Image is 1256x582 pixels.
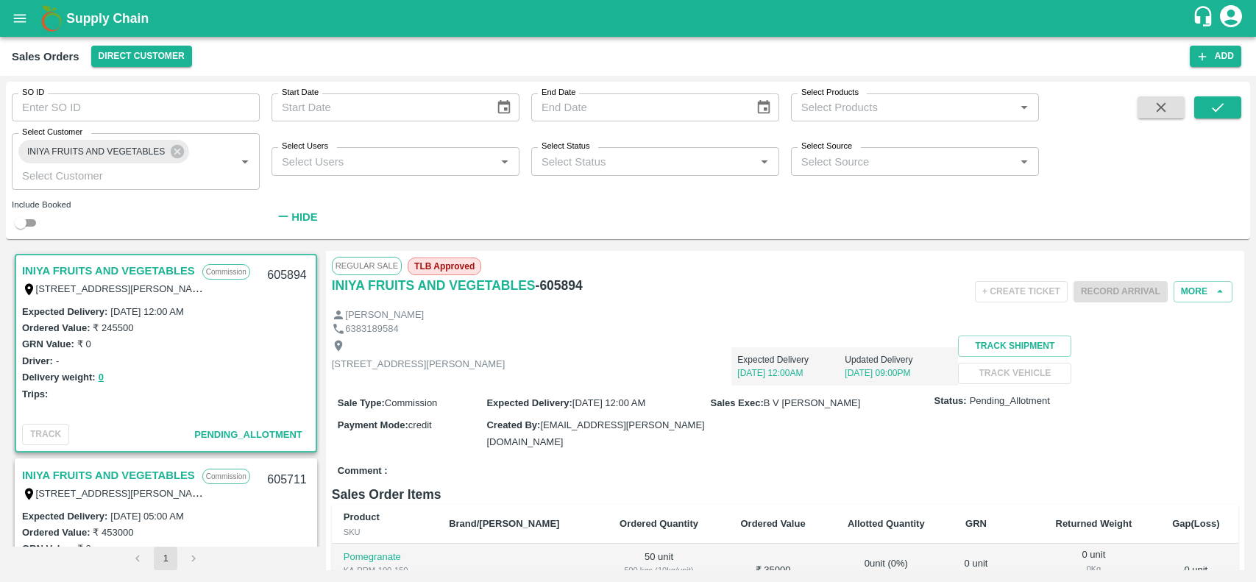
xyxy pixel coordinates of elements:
[801,141,852,152] label: Select Source
[332,257,402,274] span: Regular Sale
[22,388,48,400] label: Trips:
[110,306,183,317] label: [DATE] 12:00 AM
[338,464,388,478] label: Comment :
[235,152,255,171] button: Open
[12,47,79,66] div: Sales Orders
[154,547,177,570] button: page 1
[344,511,380,522] b: Product
[332,275,536,296] a: INIYA FRUITS AND VEGETABLES
[1046,562,1142,575] div: 0 Kg
[22,87,44,99] label: SO ID
[332,358,505,372] p: [STREET_ADDRESS][PERSON_NAME]
[711,397,764,408] label: Sales Exec :
[1174,281,1232,302] button: More
[3,1,37,35] button: open drawer
[291,211,317,223] strong: Hide
[202,469,250,484] p: Commission
[12,198,260,211] div: Include Booked
[408,419,432,430] span: credit
[345,308,424,322] p: [PERSON_NAME]
[572,397,645,408] span: [DATE] 12:00 AM
[22,543,74,554] label: GRN Value:
[737,353,845,366] p: Expected Delivery
[764,397,860,408] span: B V [PERSON_NAME]
[194,429,302,440] span: Pending_Allotment
[22,127,82,138] label: Select Customer
[36,487,210,499] label: [STREET_ADDRESS][PERSON_NAME]
[750,93,778,121] button: Choose date
[36,283,210,294] label: [STREET_ADDRESS][PERSON_NAME]
[486,419,540,430] label: Created By :
[848,518,925,529] b: Allotted Quantity
[1172,518,1219,529] b: Gap(Loss)
[620,518,698,529] b: Ordered Quantity
[845,366,952,380] p: [DATE] 09:00PM
[385,397,438,408] span: Commission
[1190,46,1241,67] button: Add
[22,355,53,366] label: Driver:
[124,547,207,570] nav: pagination navigation
[22,306,107,317] label: Expected Delivery :
[338,419,408,430] label: Payment Mode :
[93,322,133,333] label: ₹ 245500
[22,527,90,538] label: Ordered Value:
[1015,152,1034,171] button: Open
[740,518,805,529] b: Ordered Value
[77,543,91,554] label: ₹ 0
[77,338,91,349] label: ₹ 0
[495,152,514,171] button: Open
[755,152,774,171] button: Open
[1218,3,1244,34] div: account of current user
[845,353,952,366] p: Updated Delivery
[18,144,174,160] span: INIYA FRUITS AND VEGETABLES
[536,275,583,296] h6: - 605894
[37,4,66,33] img: logo
[801,87,859,99] label: Select Products
[1015,98,1034,117] button: Open
[99,369,104,386] button: 0
[258,463,315,497] div: 605711
[490,93,518,121] button: Choose date
[332,484,1238,505] h6: Sales Order Items
[22,466,195,485] a: INIYA FRUITS AND VEGETABLES
[449,518,559,529] b: Brand/[PERSON_NAME]
[970,394,1050,408] span: Pending_Allotment
[282,141,328,152] label: Select Users
[408,258,481,275] span: TLB Approved
[338,397,385,408] label: Sale Type :
[22,372,96,383] label: Delivery weight:
[345,322,398,336] p: 6383189584
[18,140,189,163] div: INIYA FRUITS AND VEGETABLES
[795,152,1010,171] input: Select Source
[202,264,250,280] p: Commission
[66,8,1192,29] a: Supply Chain
[1192,5,1218,32] div: customer-support
[1074,285,1168,297] span: Please dispatch the trip before ending
[282,87,319,99] label: Start Date
[272,205,322,230] button: Hide
[22,338,74,349] label: GRN Value:
[344,525,425,539] div: SKU
[737,366,845,380] p: [DATE] 12:00AM
[344,550,425,564] p: Pomegranate
[91,46,192,67] button: Select DC
[22,511,107,522] label: Expected Delivery :
[1056,518,1132,529] b: Returned Weight
[66,11,149,26] b: Supply Chain
[12,93,260,121] input: Enter SO ID
[344,564,425,577] div: KA-PRM-100-150
[531,93,744,121] input: End Date
[486,397,572,408] label: Expected Delivery :
[276,152,491,171] input: Select Users
[542,141,590,152] label: Select Status
[22,261,195,280] a: INIYA FRUITS AND VEGETABLES
[272,93,484,121] input: Start Date
[258,258,315,293] div: 605894
[56,355,59,366] label: -
[16,166,212,185] input: Select Customer
[965,518,987,529] b: GRN
[110,511,183,522] label: [DATE] 05:00 AM
[536,152,751,171] input: Select Status
[958,336,1071,357] button: Track Shipment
